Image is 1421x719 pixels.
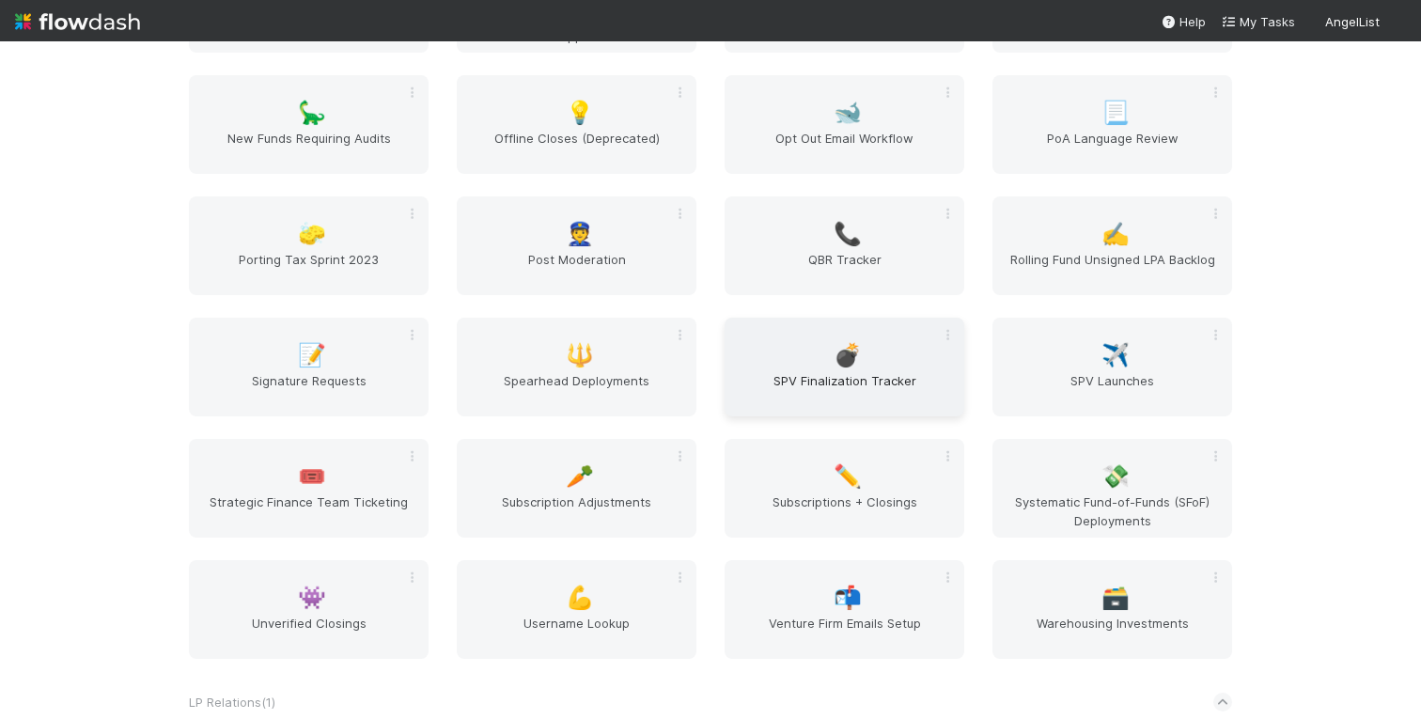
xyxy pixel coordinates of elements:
[732,614,957,651] span: Venture Firm Emails Setup
[732,250,957,288] span: QBR Tracker
[1325,14,1380,29] span: AngelList
[1000,250,1225,288] span: Rolling Fund Unsigned LPA Backlog
[834,464,862,489] span: ✏️
[457,196,696,295] a: 👮Post Moderation
[732,129,957,166] span: Opt Out Email Workflow
[464,129,689,166] span: Offline Closes (Deprecated)
[15,6,140,38] img: logo-inverted-e16ddd16eac7371096b0.svg
[196,492,421,530] span: Strategic Finance Team Ticketing
[566,586,594,610] span: 💪
[992,560,1232,659] a: 🗃️Warehousing Investments
[732,492,957,530] span: Subscriptions + Closings
[464,492,689,530] span: Subscription Adjustments
[1000,371,1225,409] span: SPV Launches
[992,75,1232,174] a: 📃PoA Language Review
[189,75,429,174] a: 🦕New Funds Requiring Audits
[196,129,421,166] span: New Funds Requiring Audits
[732,371,957,409] span: SPV Finalization Tracker
[1101,343,1130,367] span: ✈️
[1000,492,1225,530] span: Systematic Fund-of-Funds (SFoF) Deployments
[1387,13,1406,32] img: avatar_784ea27d-2d59-4749-b480-57d513651deb.png
[457,318,696,416] a: 🔱Spearhead Deployments
[298,222,326,246] span: 🧽
[1000,129,1225,166] span: PoA Language Review
[725,196,964,295] a: 📞QBR Tracker
[298,343,326,367] span: 📝
[1221,14,1295,29] span: My Tasks
[1101,222,1130,246] span: ✍️
[566,101,594,125] span: 💡
[1000,614,1225,651] span: Warehousing Investments
[189,196,429,295] a: 🧽Porting Tax Sprint 2023
[298,586,326,610] span: 👾
[1101,101,1130,125] span: 📃
[834,343,862,367] span: 💣
[298,101,326,125] span: 🦕
[725,318,964,416] a: 💣SPV Finalization Tracker
[992,196,1232,295] a: ✍️Rolling Fund Unsigned LPA Backlog
[298,464,326,489] span: 🎟️
[566,464,594,489] span: 🥕
[566,343,594,367] span: 🔱
[725,439,964,538] a: ✏️Subscriptions + Closings
[464,614,689,651] span: Username Lookup
[1101,464,1130,489] span: 💸
[196,371,421,409] span: Signature Requests
[196,614,421,651] span: Unverified Closings
[464,371,689,409] span: Spearhead Deployments
[992,318,1232,416] a: ✈️SPV Launches
[464,250,689,288] span: Post Moderation
[834,586,862,610] span: 📬
[1101,586,1130,610] span: 🗃️
[196,250,421,288] span: Porting Tax Sprint 2023
[457,75,696,174] a: 💡Offline Closes (Deprecated)
[1161,12,1206,31] div: Help
[457,560,696,659] a: 💪Username Lookup
[725,75,964,174] a: 🐋Opt Out Email Workflow
[566,222,594,246] span: 👮
[189,439,429,538] a: 🎟️Strategic Finance Team Ticketing
[189,318,429,416] a: 📝Signature Requests
[457,439,696,538] a: 🥕Subscription Adjustments
[992,439,1232,538] a: 💸Systematic Fund-of-Funds (SFoF) Deployments
[189,560,429,659] a: 👾Unverified Closings
[725,560,964,659] a: 📬Venture Firm Emails Setup
[189,695,275,710] span: LP Relations ( 1 )
[834,222,862,246] span: 📞
[834,101,862,125] span: 🐋
[1221,12,1295,31] a: My Tasks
